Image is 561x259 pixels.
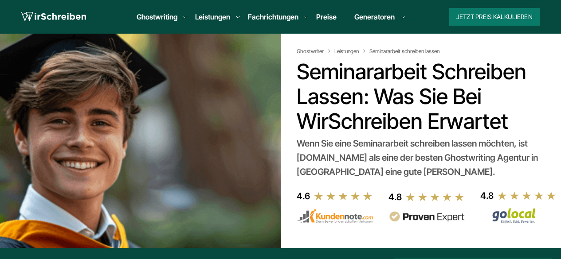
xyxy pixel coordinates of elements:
h1: Seminararbeit schreiben lassen: Was Sie bei WirSchreiben erwartet [297,59,550,134]
div: 4.6 [297,189,310,203]
span: Seminararbeit schreiben lassen [369,48,439,55]
img: Wirschreiben Bewertungen [480,208,557,224]
a: Fachrichtungen [248,12,298,22]
img: logo wirschreiben [21,10,86,23]
div: Wenn Sie eine Seminararbeit schreiben lassen möchten, ist [DOMAIN_NAME] als eine der besten Ghost... [297,136,550,179]
a: Preise [316,12,337,21]
a: Ghostwriting [137,12,177,22]
img: stars [314,191,373,201]
a: Leistungen [195,12,230,22]
img: provenexpert reviews [388,211,465,222]
img: kundennote [297,209,373,224]
div: 4.8 [480,189,494,203]
img: stars [497,191,557,201]
a: Leistungen [334,48,368,55]
a: Generatoren [354,12,395,22]
button: Jetzt Preis kalkulieren [449,8,540,26]
div: 4.8 [388,190,402,204]
a: Ghostwriter [297,48,333,55]
img: stars [405,192,465,202]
